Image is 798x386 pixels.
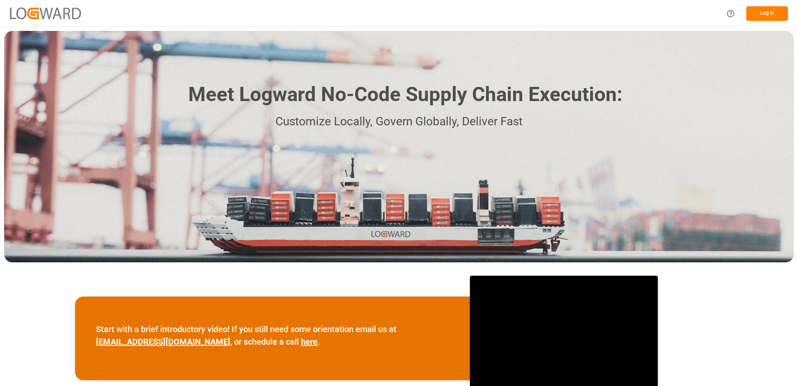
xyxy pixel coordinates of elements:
img: Logward_new_orange.png [10,8,81,19]
button: Help Center [721,4,740,23]
h1: Meet Logward No-Code Supply Chain Execution: [188,80,622,109]
button: Log In [746,6,788,21]
a: [EMAIL_ADDRESS][DOMAIN_NAME] [96,337,230,347]
a: here [301,337,318,347]
p: Start with a brief introductory video! If you still need some orientation email us at , or schedu... [96,323,449,348]
p: Customize Locally, Govern Globally, Deliver Fast [176,112,622,131]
